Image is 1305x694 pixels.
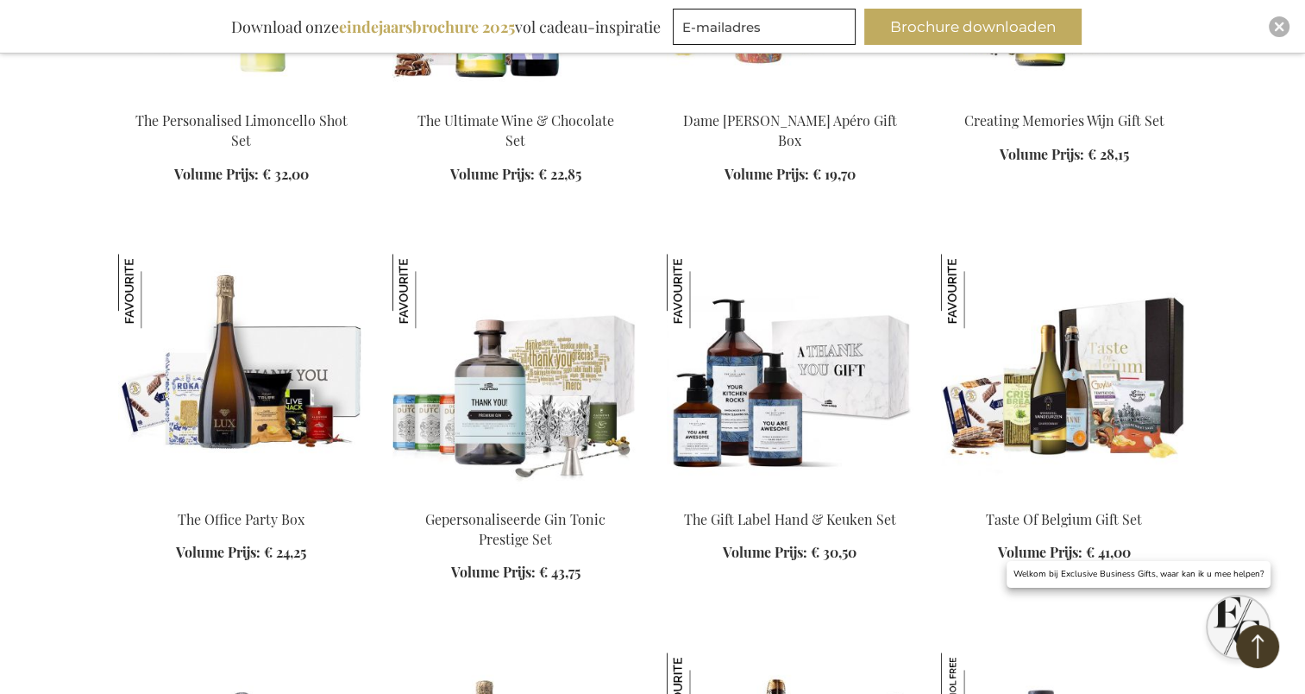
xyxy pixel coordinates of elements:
[941,489,1188,505] a: Taste Of Belgium Gift Set Taste Of Belgium Gift Set
[811,543,856,561] span: € 30,50
[964,111,1164,129] a: Creating Memories Wijn Gift Set
[392,90,639,106] a: The Ultimate Wine & Chocolate Set
[673,9,861,50] form: marketing offers and promotions
[118,254,192,328] img: The Office Party Box
[1269,16,1289,37] div: Close
[339,16,515,37] b: eindejaarsbrochure 2025
[118,90,365,106] a: The Personalised Limoncello Shot Set
[812,165,856,183] span: € 19,70
[450,165,535,183] span: Volume Prijs:
[723,543,807,561] span: Volume Prijs:
[118,489,365,505] a: The Office Party Box The Office Party Box
[262,165,309,183] span: € 32,00
[941,254,1188,495] img: Taste Of Belgium Gift Set
[667,90,913,106] a: Dame Jeanne Biermocktail Apéro Gift Box Dame Jeanne Biermocktail Apéro Gift Box
[174,165,259,183] span: Volume Prijs:
[667,489,913,505] a: The Gift Label Hand & Kitchen Set The Gift Label Hand & Keuken Set
[417,111,614,149] a: The Ultimate Wine & Chocolate Set
[683,111,897,149] a: Dame [PERSON_NAME] Apéro Gift Box
[986,510,1142,528] a: Taste Of Belgium Gift Set
[392,254,467,328] img: Gepersonaliseerde Gin Tonic Prestige Set
[725,165,809,183] span: Volume Prijs:
[998,543,1131,563] a: Volume Prijs: € 41,00
[667,254,913,495] img: The Gift Label Hand & Kitchen Set
[264,543,306,561] span: € 24,25
[425,510,605,548] a: Gepersonaliseerde Gin Tonic Prestige Set
[451,563,580,583] a: Volume Prijs: € 43,75
[725,165,856,185] a: Volume Prijs: € 19,70
[135,111,348,149] a: The Personalised Limoncello Shot Set
[392,489,639,505] a: Personalised Gin Tonic Prestige Set Gepersonaliseerde Gin Tonic Prestige Set
[684,510,896,528] a: The Gift Label Hand & Keuken Set
[539,563,580,581] span: € 43,75
[1000,145,1129,165] a: Volume Prijs: € 28,15
[178,510,304,528] a: The Office Party Box
[1086,543,1131,561] span: € 41,00
[176,543,306,563] a: Volume Prijs: € 24,25
[941,90,1188,106] a: Personalised White Wine
[1088,145,1129,163] span: € 28,15
[864,9,1082,45] button: Brochure downloaden
[998,543,1082,561] span: Volume Prijs:
[1274,22,1284,32] img: Close
[1000,145,1084,163] span: Volume Prijs:
[118,254,365,495] img: The Office Party Box
[451,563,536,581] span: Volume Prijs:
[667,254,741,328] img: The Gift Label Hand & Keuken Set
[538,165,581,183] span: € 22,85
[176,543,260,561] span: Volume Prijs:
[392,254,639,495] img: Personalised Gin Tonic Prestige Set
[723,543,856,563] a: Volume Prijs: € 30,50
[223,9,668,45] div: Download onze vol cadeau-inspiratie
[174,165,309,185] a: Volume Prijs: € 32,00
[450,165,581,185] a: Volume Prijs: € 22,85
[673,9,856,45] input: E-mailadres
[941,254,1015,328] img: Taste Of Belgium Gift Set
